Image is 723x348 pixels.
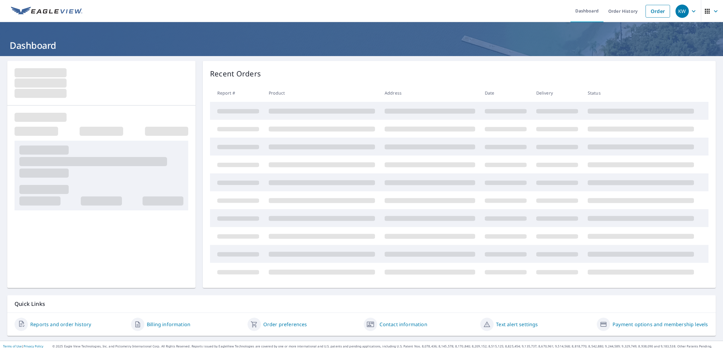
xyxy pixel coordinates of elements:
p: Recent Orders [210,68,261,79]
a: Contact information [380,321,427,328]
div: KW [675,5,689,18]
th: Status [583,84,699,102]
th: Report # [210,84,264,102]
p: Quick Links [15,300,708,308]
a: Text alert settings [496,321,538,328]
p: | [3,344,43,348]
img: EV Logo [11,7,82,16]
h1: Dashboard [7,39,716,52]
a: Billing information [147,321,190,328]
th: Date [480,84,531,102]
a: Order preferences [263,321,307,328]
a: Payment options and membership levels [613,321,708,328]
th: Product [264,84,380,102]
a: Reports and order history [30,321,91,328]
th: Delivery [531,84,583,102]
a: Order [646,5,670,18]
th: Address [380,84,480,102]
